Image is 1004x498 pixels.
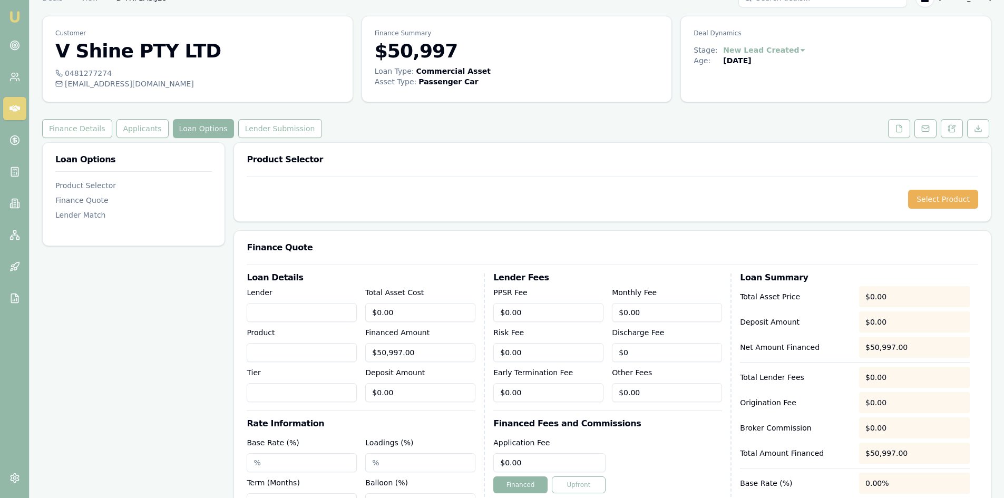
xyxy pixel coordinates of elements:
input: $ [612,343,722,362]
label: Financed Amount [365,328,430,337]
h3: V Shine PTY LTD [55,41,340,62]
p: Deal Dynamics [694,29,978,37]
label: Application Fee [493,438,550,447]
h3: Lender Fees [493,274,722,282]
div: $50,997.00 [859,443,970,464]
div: $0.00 [859,286,970,307]
div: Asset Type : [375,76,417,87]
p: Total Amount Financed [740,448,851,458]
input: $ [493,453,606,472]
div: Loan Type: [375,66,414,76]
p: Deposit Amount [740,317,851,327]
div: $0.00 [859,417,970,438]
div: $0.00 [859,367,970,388]
div: [DATE] [723,55,751,66]
p: Finance Summary [375,29,659,37]
div: [EMAIL_ADDRESS][DOMAIN_NAME] [55,79,340,89]
input: $ [365,343,475,362]
p: Total Lender Fees [740,372,851,383]
p: Base Rate (%) [740,478,851,489]
a: Finance Details [42,119,114,138]
input: % [247,453,357,472]
button: Finance Details [42,119,112,138]
a: Lender Submission [236,119,324,138]
label: Term (Months) [247,479,299,487]
input: $ [365,303,475,322]
label: Loadings (%) [365,438,413,447]
label: Discharge Fee [612,328,664,337]
input: $ [493,303,603,322]
h3: Loan Summary [740,274,970,282]
input: $ [612,303,722,322]
label: Lender [247,288,272,297]
h3: Rate Information [247,419,475,428]
button: Select Product [908,190,978,209]
h3: Financed Fees and Commissions [493,419,722,428]
label: Product [247,328,275,337]
img: emu-icon-u.png [8,11,21,23]
button: Financed [493,476,547,493]
p: Broker Commission [740,423,851,433]
label: PPSR Fee [493,288,527,297]
input: $ [612,383,722,402]
button: Lender Submission [238,119,322,138]
div: Passenger Car [418,76,478,87]
label: Base Rate (%) [247,438,299,447]
label: Deposit Amount [365,368,425,377]
h3: Product Selector [247,155,978,164]
label: Other Fees [612,368,652,377]
div: Lender Match [55,210,212,220]
button: Upfront [552,476,606,493]
div: $50,997.00 [859,337,970,358]
button: New Lead Created [723,45,806,55]
label: Risk Fee [493,328,524,337]
input: $ [493,343,603,362]
div: Finance Quote [55,195,212,206]
div: 0481277274 [55,68,340,79]
div: $0.00 [859,392,970,413]
label: Balloon (%) [365,479,408,487]
h3: $50,997 [375,41,659,62]
div: Commercial Asset [416,66,491,76]
label: Monthly Fee [612,288,657,297]
a: Applicants [114,119,171,138]
div: 0.00% [859,473,970,494]
p: Net Amount Financed [740,342,851,353]
a: Loan Options [171,119,236,138]
button: Loan Options [173,119,234,138]
h3: Loan Options [55,155,212,164]
div: $0.00 [859,311,970,333]
h3: Finance Quote [247,243,978,252]
p: Origination Fee [740,397,851,408]
div: Product Selector [55,180,212,191]
label: Total Asset Cost [365,288,424,297]
h3: Loan Details [247,274,475,282]
p: Total Asset Price [740,291,851,302]
button: Applicants [116,119,169,138]
div: Age: [694,55,723,66]
p: Customer [55,29,340,37]
input: % [365,453,475,472]
label: Early Termination Fee [493,368,573,377]
input: $ [365,383,475,402]
label: Tier [247,368,260,377]
input: $ [493,383,603,402]
div: Stage: [694,45,723,55]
